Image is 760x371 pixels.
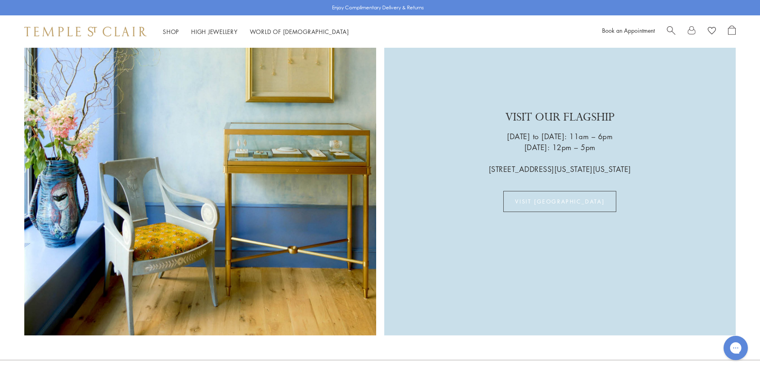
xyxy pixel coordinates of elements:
[667,25,675,38] a: Search
[708,25,716,38] a: View Wishlist
[728,25,736,38] a: Open Shopping Bag
[332,4,424,12] p: Enjoy Complimentary Delivery & Returns
[250,28,349,36] a: World of [DEMOGRAPHIC_DATA]World of [DEMOGRAPHIC_DATA]
[503,191,616,212] a: VISIT [GEOGRAPHIC_DATA]
[720,333,752,363] iframe: Gorgias live chat messenger
[602,26,655,34] a: Book an Appointment
[489,153,631,175] p: [STREET_ADDRESS][US_STATE][US_STATE]
[24,27,147,36] img: Temple St. Clair
[505,108,615,131] p: VISIT OUR FLAGSHIP
[163,27,349,37] nav: Main navigation
[507,131,613,153] p: [DATE] to [DATE]: 11am – 6pm [DATE]: 12pm – 5pm
[191,28,238,36] a: High JewelleryHigh Jewellery
[163,28,179,36] a: ShopShop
